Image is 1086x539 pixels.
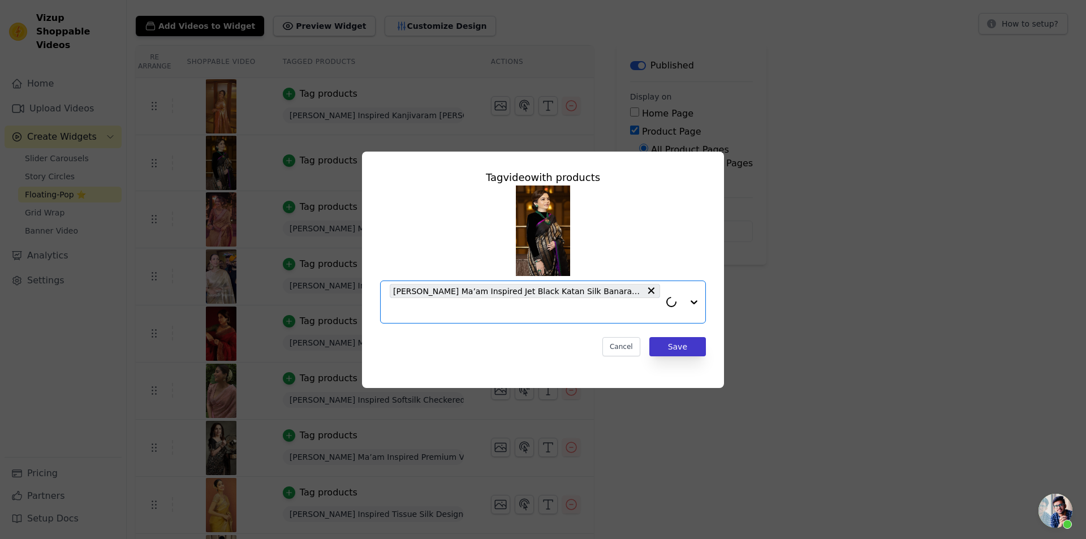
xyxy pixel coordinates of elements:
[380,170,706,186] div: Tag video with products
[1038,494,1072,528] div: Open chat
[602,337,640,356] button: Cancel
[649,337,706,356] button: Save
[516,186,570,276] img: reel-preview-usee-shop-app.myshopify.com-3705250750644130517_8704832998.jpeg
[393,284,641,297] span: [PERSON_NAME] Ma’am Inspired Jet Black Katan Silk Banarasi Saree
